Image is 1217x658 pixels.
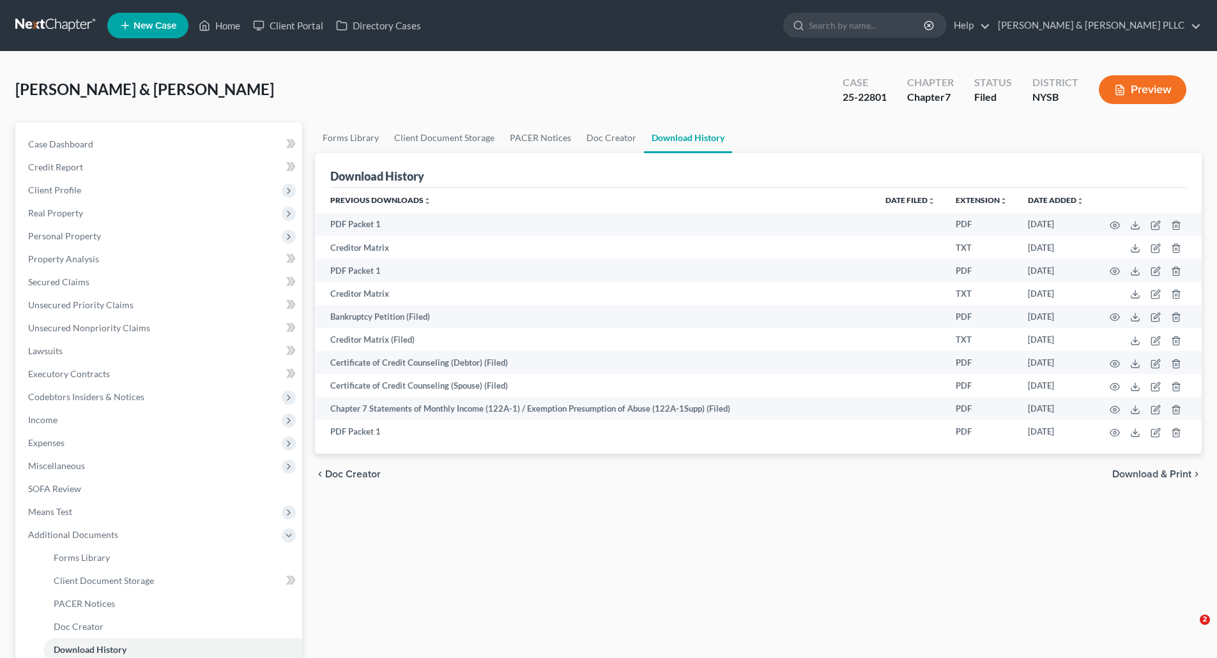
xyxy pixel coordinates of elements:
span: Doc Creator [325,469,381,479]
span: Unsecured Nonpriority Claims [28,322,150,333]
a: Doc Creator [579,123,644,153]
td: [DATE] [1018,397,1094,420]
a: Client Document Storage [43,569,302,592]
td: PDF Packet 1 [315,420,875,443]
i: unfold_more [1076,197,1084,205]
span: New Case [134,21,176,31]
a: Extensionunfold_more [956,195,1007,205]
a: Unsecured Nonpriority Claims [18,317,302,340]
span: Personal Property [28,230,101,241]
td: Creditor Matrix [315,236,875,259]
td: PDF [945,213,1018,236]
td: PDF [945,420,1018,443]
i: unfold_more [928,197,935,205]
i: unfold_more [424,197,431,205]
span: Codebtors Insiders & Notices [28,391,144,402]
span: PACER Notices [54,598,115,609]
a: [PERSON_NAME] & [PERSON_NAME] PLLC [991,14,1201,37]
td: TXT [945,236,1018,259]
span: Additional Documents [28,529,118,540]
td: [DATE] [1018,305,1094,328]
td: PDF [945,397,1018,420]
a: Doc Creator [43,615,302,638]
a: Forms Library [43,546,302,569]
span: Forms Library [54,552,110,563]
td: Creditor Matrix (Filed) [315,328,875,351]
a: Directory Cases [330,14,427,37]
span: Case Dashboard [28,138,93,149]
span: Miscellaneous [28,460,85,471]
div: Filed [974,90,1012,105]
span: Secured Claims [28,276,89,287]
a: SOFA Review [18,477,302,500]
div: Previous Downloads [315,188,1202,444]
td: Creditor Matrix [315,282,875,305]
td: [DATE] [1018,236,1094,259]
td: Certificate of Credit Counseling (Debtor) (Filed) [315,351,875,374]
a: Lawsuits [18,340,302,363]
span: Download & Print [1112,469,1191,479]
button: Download & Print chevron_right [1112,469,1202,479]
span: SOFA Review [28,483,81,494]
a: Unsecured Priority Claims [18,294,302,317]
span: Doc Creator [54,621,103,632]
span: Credit Report [28,161,83,172]
a: Executory Contracts [18,363,302,385]
td: TXT [945,282,1018,305]
td: [DATE] [1018,328,1094,351]
a: PACER Notices [43,592,302,615]
td: PDF [945,259,1018,282]
a: PACER Notices [502,123,579,153]
input: Search by name... [809,13,926,37]
i: chevron_left [315,469,325,479]
td: Bankruptcy Petition (Filed) [315,305,875,328]
a: Previous Downloadsunfold_more [330,195,431,205]
span: Income [28,414,57,425]
a: Forms Library [315,123,387,153]
a: Date addedunfold_more [1028,195,1084,205]
td: [DATE] [1018,420,1094,443]
td: [DATE] [1018,282,1094,305]
span: Lawsuits [28,345,63,356]
div: 25-22801 [843,90,887,105]
div: Chapter [907,75,954,90]
a: Credit Report [18,156,302,179]
span: Download History [54,644,126,655]
td: PDF Packet 1 [315,213,875,236]
td: PDF [945,305,1018,328]
span: Unsecured Priority Claims [28,299,134,310]
td: [DATE] [1018,213,1094,236]
button: chevron_left Doc Creator [315,469,381,479]
span: Client Document Storage [54,575,154,586]
a: Case Dashboard [18,133,302,156]
a: Client Document Storage [387,123,502,153]
i: chevron_right [1191,469,1202,479]
div: NYSB [1032,90,1078,105]
span: Expenses [28,437,65,448]
td: Chapter 7 Statements of Monthly Income (122A-1) / Exemption Presumption of Abuse (122A-1Supp) (Fi... [315,397,875,420]
div: Status [974,75,1012,90]
a: Help [947,14,990,37]
div: Chapter [907,90,954,105]
a: Home [192,14,247,37]
a: Download History [644,123,732,153]
td: [DATE] [1018,374,1094,397]
a: Date Filedunfold_more [885,195,935,205]
div: Download History [330,168,424,184]
span: 7 [945,91,951,103]
span: Means Test [28,506,72,517]
td: TXT [945,328,1018,351]
td: [DATE] [1018,351,1094,374]
span: Property Analysis [28,253,99,264]
button: Preview [1099,75,1186,104]
td: PDF Packet 1 [315,259,875,282]
span: Real Property [28,207,83,218]
span: Executory Contracts [28,368,110,379]
span: [PERSON_NAME] & [PERSON_NAME] [15,80,274,98]
div: Case [843,75,887,90]
a: Client Portal [247,14,330,37]
a: Property Analysis [18,248,302,271]
td: PDF [945,351,1018,374]
td: [DATE] [1018,259,1094,282]
a: Secured Claims [18,271,302,294]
